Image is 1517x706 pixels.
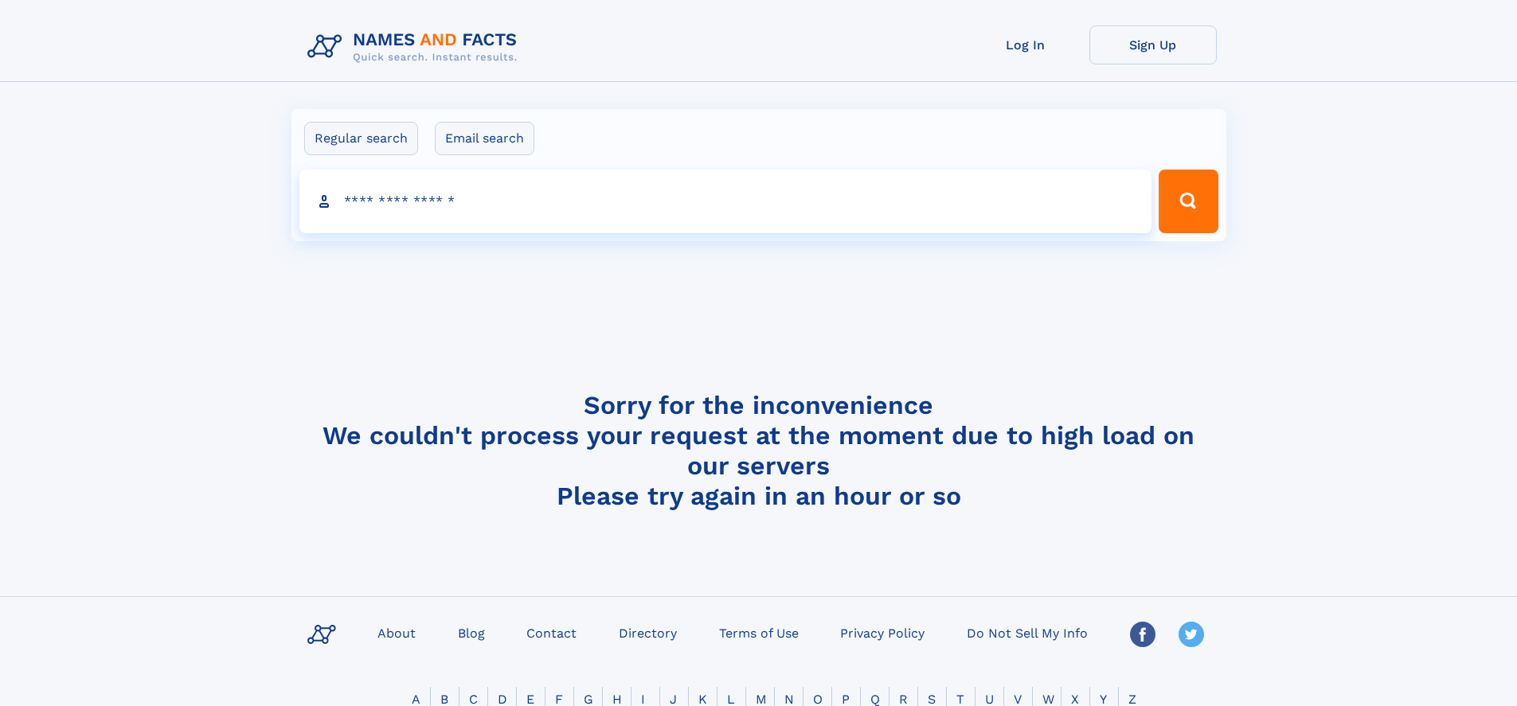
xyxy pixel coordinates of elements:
a: Sign Up [1089,25,1217,64]
img: Twitter [1179,622,1204,647]
img: Logo Names and Facts [301,25,530,68]
a: Directory [612,621,683,644]
a: Contact [520,621,583,644]
a: Terms of Use [713,621,805,644]
a: About [371,621,422,644]
input: search input [299,170,1152,233]
a: Blog [452,621,491,644]
label: Regular search [304,122,418,155]
h4: Sorry for the inconvenience We couldn't process your request at the moment due to high load on ou... [301,390,1217,511]
a: Log In [962,25,1089,64]
a: Privacy Policy [834,621,931,644]
img: Facebook [1130,622,1155,647]
a: Do Not Sell My Info [960,621,1094,644]
label: Email search [435,122,534,155]
button: Search Button [1159,170,1218,233]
